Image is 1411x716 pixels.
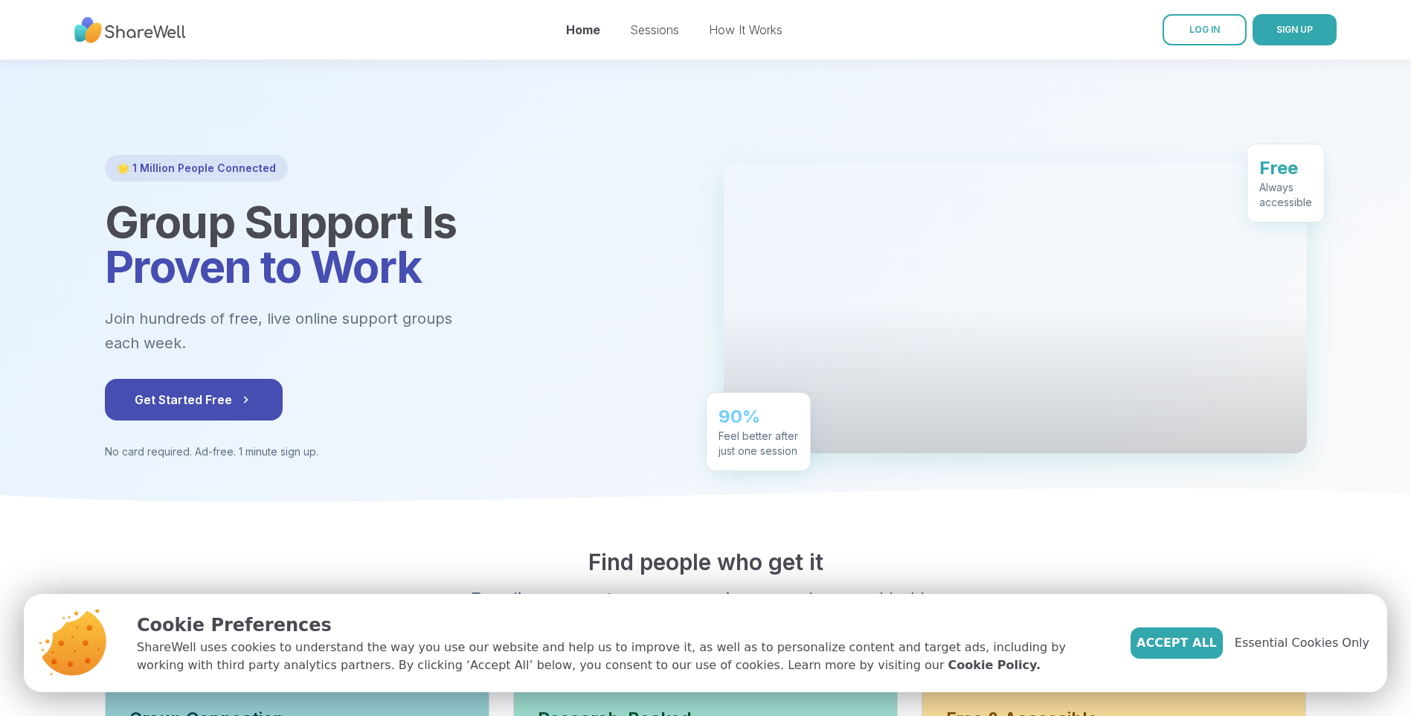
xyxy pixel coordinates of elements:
[105,199,688,289] h1: Group Support Is
[1276,24,1313,35] span: SIGN UP
[1259,154,1312,178] div: Free
[105,307,533,355] p: Join hundreds of free, live online support groups each week.
[709,22,782,37] a: How It Works
[719,403,798,426] div: 90%
[74,10,186,51] img: ShareWell Nav Logo
[1253,14,1337,45] button: SIGN UP
[105,240,422,293] span: Proven to Work
[105,379,283,421] button: Get Started Free
[566,22,600,37] a: Home
[630,22,679,37] a: Sessions
[105,444,688,459] p: No card required. Ad-free. 1 minute sign up.
[105,155,288,182] div: 🌟 1 Million People Connected
[1131,627,1223,659] button: Accept All
[137,612,1107,639] p: Cookie Preferences
[1235,634,1369,652] span: Essential Cookies Only
[1259,178,1312,208] div: Always accessible
[1137,634,1217,652] span: Accept All
[1189,24,1220,35] span: LOG IN
[420,587,991,635] p: Free live support groups, running every hour and led by real people.
[137,639,1107,674] p: ShareWell uses cookies to understand the way you use our website and help us to improve it, as we...
[135,391,253,409] span: Get Started Free
[105,549,1307,575] h2: Find people who get it
[1163,14,1247,45] a: LOG IN
[948,656,1041,674] a: Cookie Policy.
[719,426,798,456] div: Feel better after just one session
